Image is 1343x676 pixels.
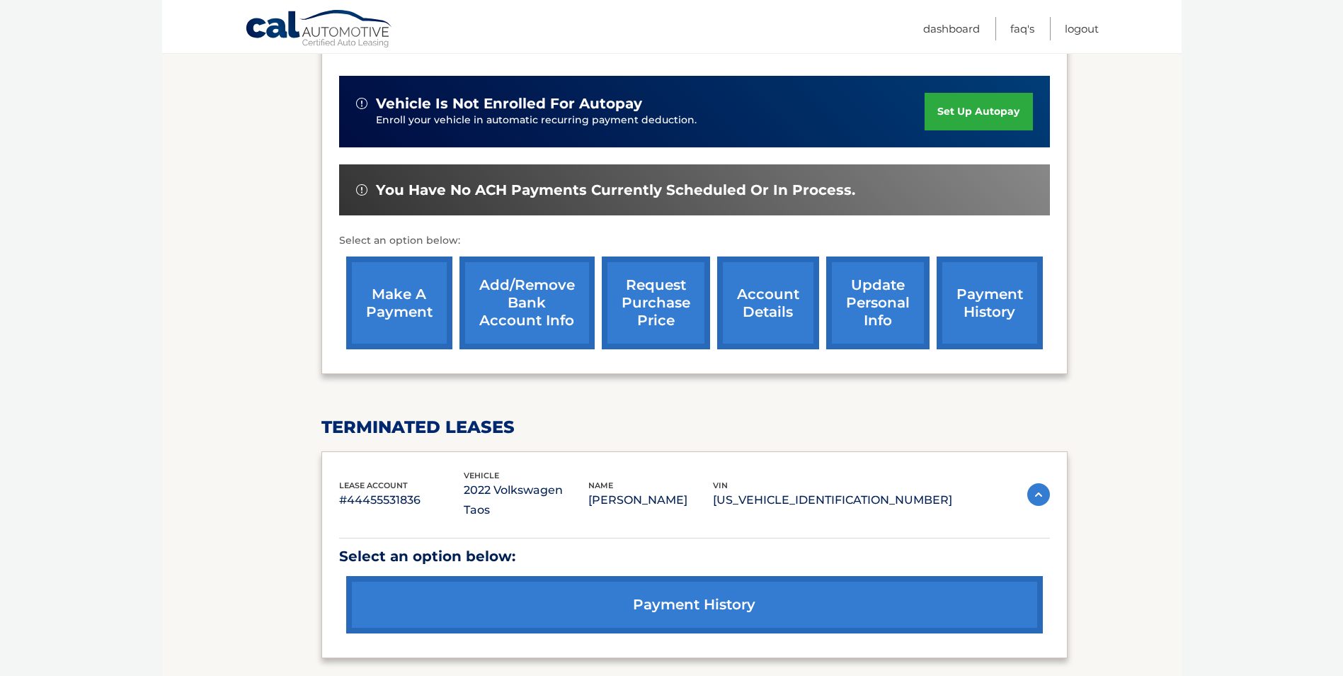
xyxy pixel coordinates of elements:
[1027,483,1050,506] img: accordion-active.svg
[245,9,394,50] a: Cal Automotive
[376,113,925,128] p: Enroll your vehicle in automatic recurring payment deduction.
[1065,17,1099,40] a: Logout
[339,544,1050,569] p: Select an option below:
[356,184,367,196] img: alert-white.svg
[339,232,1050,249] p: Select an option below:
[464,471,499,480] span: vehicle
[1010,17,1034,40] a: FAQ's
[346,576,1043,633] a: payment history
[339,490,464,510] p: #44455531836
[339,480,408,490] span: lease account
[937,257,1043,349] a: payment history
[717,257,819,349] a: account details
[713,480,728,490] span: vin
[923,17,980,40] a: Dashboard
[356,98,367,109] img: alert-white.svg
[459,257,595,349] a: Add/Remove bank account info
[588,490,713,510] p: [PERSON_NAME]
[713,490,952,510] p: [US_VEHICLE_IDENTIFICATION_NUMBER]
[376,95,642,113] span: vehicle is not enrolled for autopay
[602,257,710,349] a: request purchase price
[321,417,1068,438] h2: terminated leases
[826,257,930,349] a: update personal info
[925,93,1032,130] a: set up autopay
[588,480,613,490] span: name
[376,181,855,199] span: You have no ACH payments currently scheduled or in process.
[346,257,452,349] a: make a payment
[464,480,588,520] p: 2022 Volkswagen Taos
